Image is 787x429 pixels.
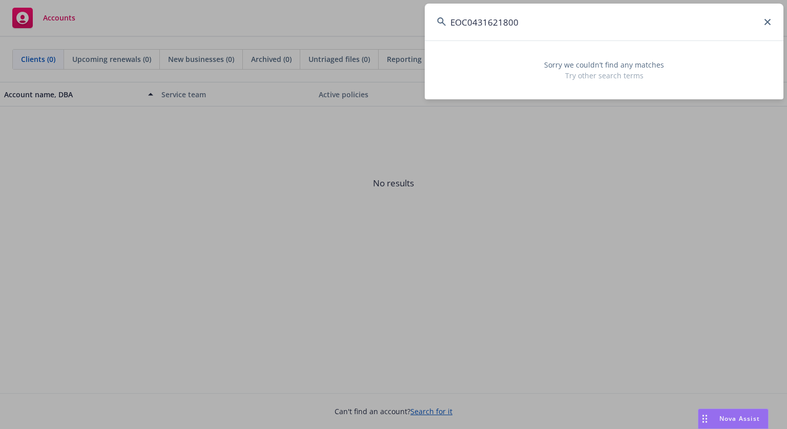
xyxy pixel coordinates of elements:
button: Nova Assist [698,409,769,429]
input: Search... [425,4,783,40]
span: Sorry we couldn’t find any matches [437,59,771,70]
div: Drag to move [698,409,711,428]
span: Try other search terms [437,70,771,81]
span: Nova Assist [719,414,760,423]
